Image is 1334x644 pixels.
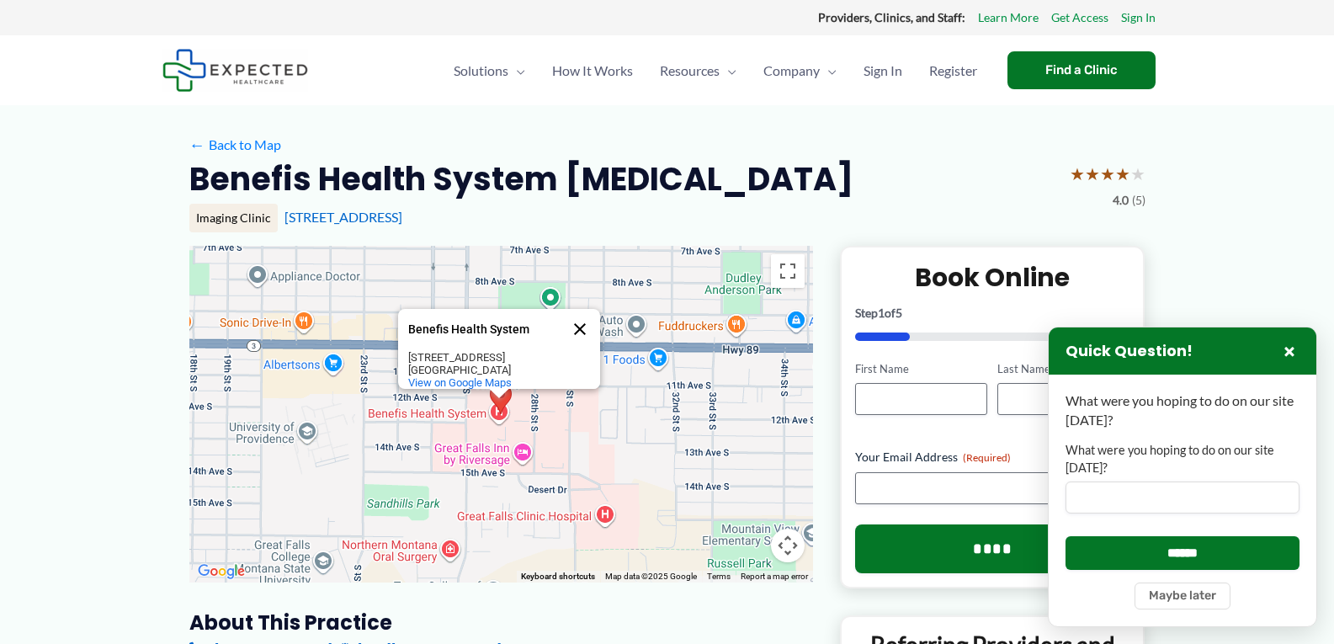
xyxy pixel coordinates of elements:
span: (5) [1132,189,1145,211]
span: 5 [896,306,902,320]
span: 1 [878,306,885,320]
a: How It Works [539,41,646,100]
span: Register [929,41,977,100]
label: Last Name [997,361,1129,377]
h2: Benefis Health System [MEDICAL_DATA] [189,158,853,200]
a: Get Access [1051,7,1108,29]
img: Google [194,561,249,583]
label: What were you hoping to do on our site [DATE]? [1066,442,1299,476]
span: Menu Toggle [720,41,736,100]
label: Your Email Address [855,449,1130,466]
p: What were you hoping to do on our site [DATE]? [1066,391,1299,429]
a: Sign In [850,41,916,100]
a: ←Back to Map [189,132,281,157]
span: (Required) [963,451,1011,464]
span: ★ [1115,158,1130,189]
div: [GEOGRAPHIC_DATA] [408,364,560,376]
span: Resources [660,41,720,100]
span: How It Works [552,41,633,100]
strong: Providers, Clinics, and Staff: [818,10,965,24]
button: Maybe later [1135,583,1230,609]
button: Map camera controls [771,529,805,562]
button: Toggle fullscreen view [771,254,805,288]
span: ← [189,136,205,152]
span: ★ [1070,158,1085,189]
label: First Name [855,361,987,377]
a: Report a map error [741,572,808,581]
span: ★ [1085,158,1100,189]
img: Expected Healthcare Logo - side, dark font, small [162,49,308,92]
h2: Book Online [855,261,1130,294]
div: Benefis Health System [408,323,560,336]
a: CompanyMenu Toggle [750,41,850,100]
a: View on Google Maps [408,376,512,389]
span: Solutions [454,41,508,100]
nav: Primary Site Navigation [440,41,991,100]
h3: Quick Question! [1066,342,1193,361]
span: Company [763,41,820,100]
span: Menu Toggle [508,41,525,100]
span: Sign In [864,41,902,100]
div: Benefis Health System [398,309,600,389]
a: ResourcesMenu Toggle [646,41,750,100]
p: Step of [855,307,1130,319]
button: Keyboard shortcuts [521,571,595,583]
a: Learn More [978,7,1039,29]
a: Sign In [1121,7,1156,29]
div: Imaging Clinic [189,204,278,232]
a: SolutionsMenu Toggle [440,41,539,100]
span: ★ [1130,158,1145,189]
a: Open this area in Google Maps (opens a new window) [194,561,249,583]
span: ★ [1100,158,1115,189]
span: 4.0 [1113,189,1129,211]
span: Menu Toggle [820,41,837,100]
h3: About this practice [189,609,813,636]
button: Close [560,309,600,349]
a: Terms (opens in new tab) [707,572,731,581]
span: Map data ©2025 Google [605,572,697,581]
a: Find a Clinic [1007,51,1156,89]
button: Close [1279,341,1299,361]
a: Register [916,41,991,100]
a: [STREET_ADDRESS] [284,209,402,225]
div: [STREET_ADDRESS] [408,351,560,364]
